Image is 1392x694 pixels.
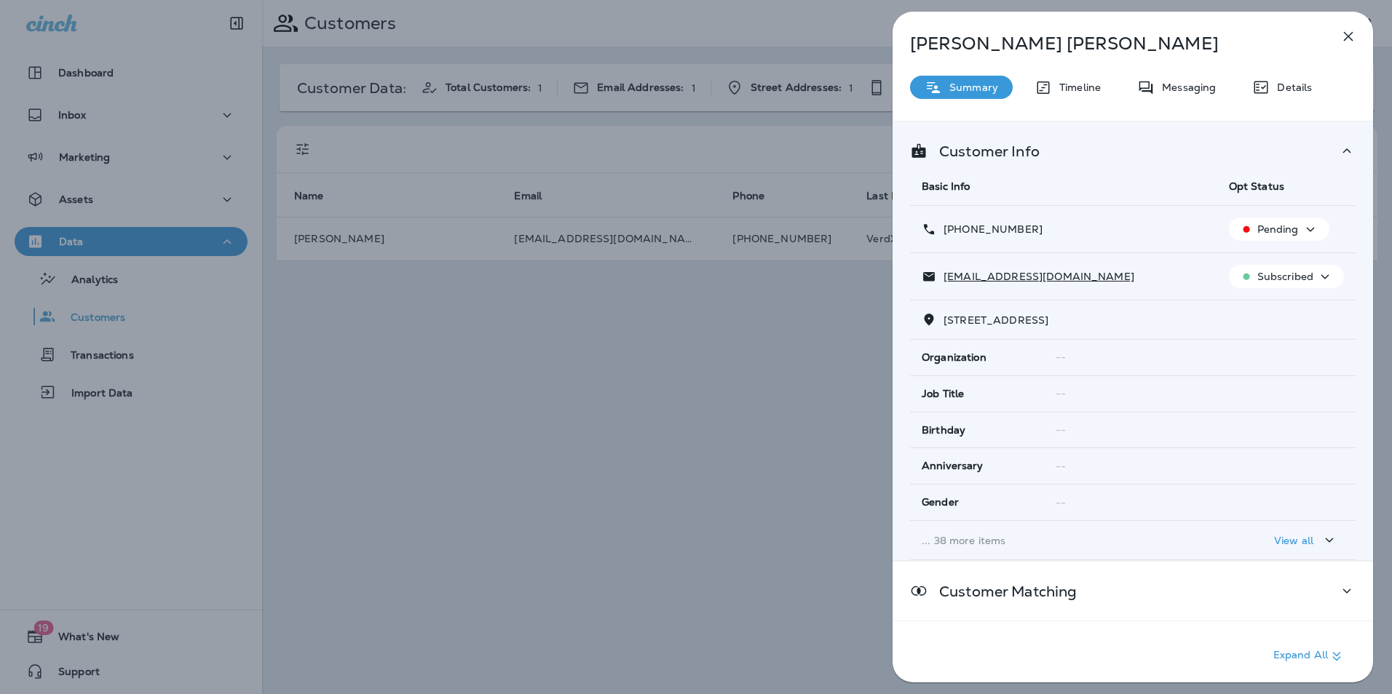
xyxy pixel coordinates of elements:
[922,460,984,472] span: Anniversary
[1270,81,1312,93] p: Details
[922,535,1206,546] p: ... 38 more items
[910,33,1308,54] p: [PERSON_NAME] [PERSON_NAME]
[1257,271,1313,282] p: Subscribed
[1056,423,1066,436] span: --
[1229,180,1284,193] span: Opt Status
[1052,81,1101,93] p: Timeline
[936,223,1043,235] p: [PHONE_NUMBER]
[1155,81,1216,93] p: Messaging
[1268,643,1351,669] button: Expand All
[1273,647,1345,665] p: Expand All
[1229,265,1344,288] button: Subscribed
[922,351,986,364] span: Organization
[928,145,1040,157] p: Customer Info
[922,180,970,193] span: Basic Info
[936,271,1134,282] p: [EMAIL_ADDRESS][DOMAIN_NAME]
[922,496,959,508] span: Gender
[1056,496,1066,509] span: --
[922,424,965,436] span: Birthday
[1056,387,1066,400] span: --
[1274,535,1313,546] p: View all
[942,81,998,93] p: Summary
[928,586,1077,597] p: Customer Matching
[922,388,964,400] span: Job Title
[944,314,1048,327] span: [STREET_ADDRESS]
[1229,218,1329,241] button: Pending
[1268,527,1344,554] button: View all
[1056,351,1066,364] span: --
[1257,223,1299,235] p: Pending
[1056,460,1066,473] span: --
